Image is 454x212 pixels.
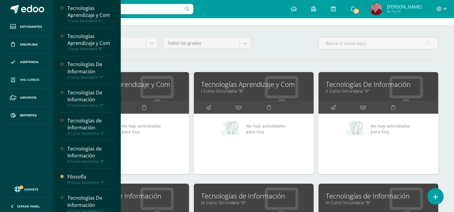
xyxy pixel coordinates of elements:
[20,42,38,47] span: Disciplina
[387,4,422,10] span: [PERSON_NAME]
[370,3,382,15] img: fd73516eb2f546aead7fb058580fc543.png
[326,191,431,201] a: Tecnologías de Información
[67,61,113,75] div: Tecnologías De Información
[57,4,193,14] input: Busca un usuario...
[387,9,422,14] span: Mi Perfil
[67,180,113,185] div: IV Curso Secundaria "A"
[20,113,37,118] span: Reportes
[5,89,48,107] a: Archivos
[371,123,410,134] span: No hay actividades para hoy
[20,78,39,82] span: Mis cursos
[67,117,113,131] div: Tecnologías de Información
[67,75,113,79] div: II Curso Secundaria "A"
[67,89,113,103] div: Tecnologías De Información
[5,54,48,71] a: Asistencia
[67,47,113,51] div: I Curso Secundaria "B"
[67,103,113,107] div: II Curso Secundaria "B"
[67,61,113,79] a: Tecnologías De InformaciónII Curso Secundaria "A"
[67,33,113,47] div: Tecnologías Aprendizaje y Com
[77,200,181,205] a: II Curso Secundaria "B"
[67,117,113,135] a: Tecnologías de InformaciónIII Curso Secundaria "A"
[67,131,113,135] div: III Curso Secundaria "A"
[67,5,113,23] a: Tecnologías Aprendizaje y ComI Curso Secundaria "A"
[121,123,161,134] span: No hay actividades para hoy
[20,24,42,29] span: Estudiantes
[168,37,235,49] span: Todos los grados
[7,185,46,193] a: Soporte
[67,159,113,163] div: III Curso Secundaria "B"
[20,95,36,100] span: Archivos
[24,187,39,191] span: Soporte
[163,37,251,49] a: Todos los grados
[77,88,181,94] a: I Curso Secundaria "A"
[67,33,113,51] a: Tecnologías Aprendizaje y ComI Curso Secundaria "B"
[67,145,113,163] a: Tecnologías de InformaciónIII Curso Secundaria "B"
[5,18,48,36] a: Estudiantes
[67,5,113,19] div: Tecnologías Aprendizaje y Com
[67,145,113,159] div: Tecnologías de Información
[67,195,113,208] div: Tecnologías De Información
[67,173,113,180] div: Filosofía
[326,88,431,94] a: II Curso Secundaria "A"
[326,200,431,205] a: III Curso Secundaria "B"
[67,173,113,185] a: FilosofíaIV Curso Secundaria "A"
[201,80,306,89] a: Tecnologías Aprendizaje y Com
[201,200,306,205] a: III Curso Secundaria "A"
[77,191,181,201] a: Tecnologías De Información
[17,204,40,208] span: Cerrar panel
[201,191,306,201] a: Tecnologías de Información
[346,120,366,138] img: no_activities_small.png
[20,60,39,65] span: Asistencia
[5,36,48,54] a: Disciplina
[67,89,113,107] a: Tecnologías De InformaciónII Curso Secundaria "B"
[353,8,360,14] span: 26
[5,107,48,125] a: Reportes
[5,71,48,89] a: Mis cursos
[67,19,113,23] div: I Curso Secundaria "A"
[222,120,242,138] img: no_activities_small.png
[326,80,431,89] a: Tecnologías De Información
[319,37,438,49] input: Busca el curso aquí...
[77,80,181,89] a: Tecnologías Aprendizaje y Com
[201,88,306,94] a: I Curso Secundaria "B"
[246,123,286,134] span: No hay actividades para hoy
